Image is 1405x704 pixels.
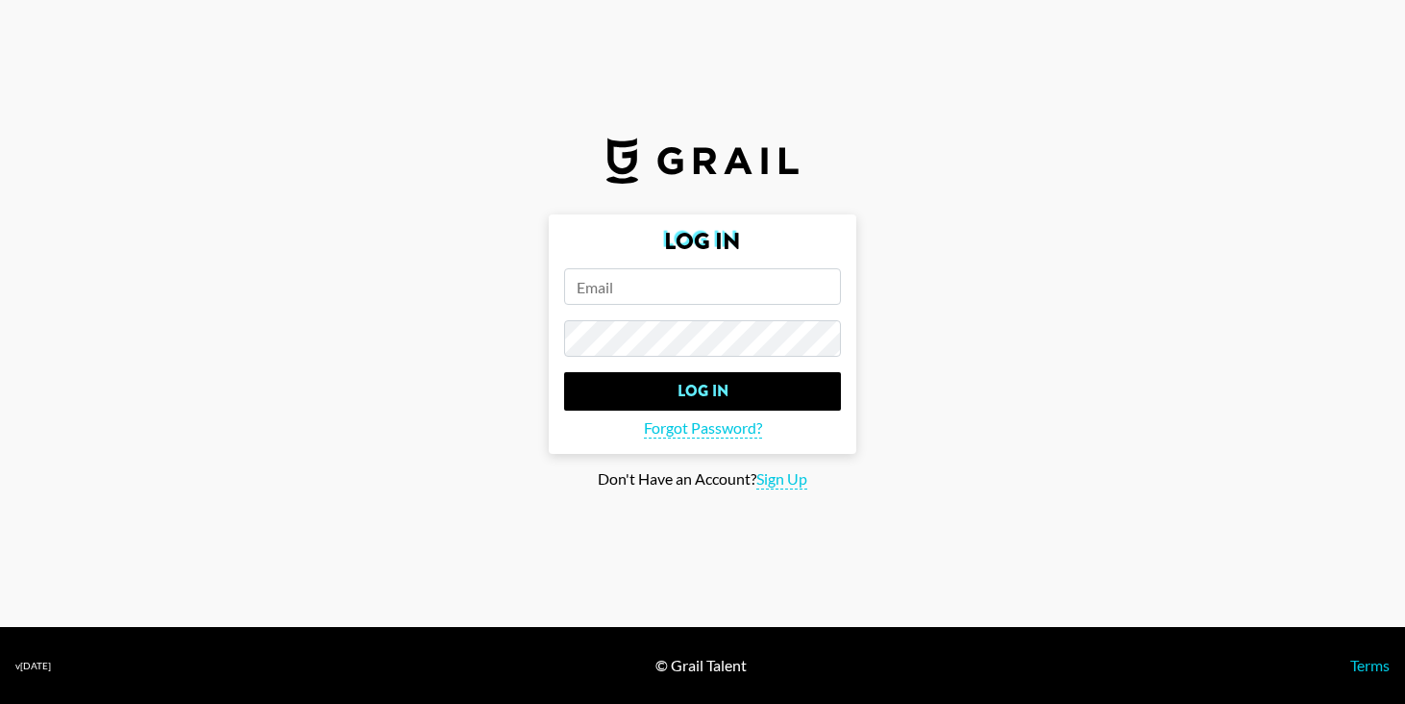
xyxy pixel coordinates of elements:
span: Sign Up [756,469,807,490]
span: Forgot Password? [644,418,762,439]
div: Don't Have an Account? [15,469,1390,490]
input: Log In [564,372,841,411]
img: Grail Talent Logo [606,138,799,184]
div: © Grail Talent [655,656,747,675]
a: Terms [1350,656,1390,674]
input: Email [564,268,841,305]
div: v [DATE] [15,660,51,672]
h2: Log In [564,230,841,253]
